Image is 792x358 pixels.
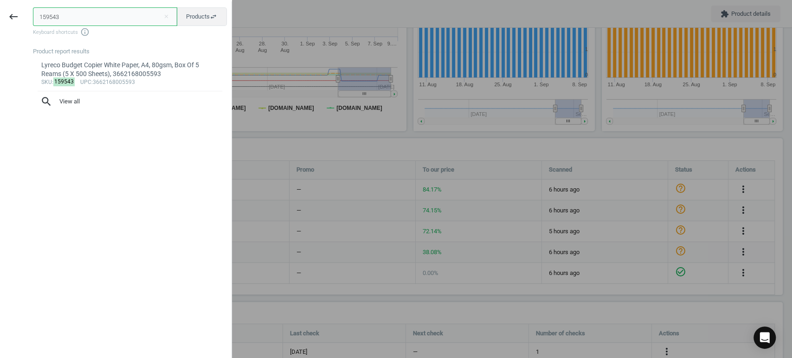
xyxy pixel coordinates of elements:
i: search [40,96,52,108]
div: Open Intercom Messenger [753,326,776,349]
div: Lyreco Budget Copier White Paper, A4, 80gsm, Box Of 5 Reams (5 X 500 Sheets), 3662168005593 [41,61,219,79]
i: swap_horiz [210,13,217,20]
span: sku [41,79,52,85]
i: keyboard_backspace [8,11,19,22]
span: Products [186,13,217,21]
button: searchView all [33,91,227,112]
input: Enter the SKU or product name [33,7,177,26]
div: Product report results [33,47,232,56]
div: : :3662168005593 [41,79,219,86]
i: info_outline [80,27,90,37]
mark: 159543 [53,77,75,86]
button: keyboard_backspace [3,6,24,28]
button: Productsswap_horiz [176,7,227,26]
span: Keyboard shortcuts [33,27,227,37]
span: upc [80,79,91,85]
button: Close [159,13,173,21]
span: View all [40,96,219,108]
